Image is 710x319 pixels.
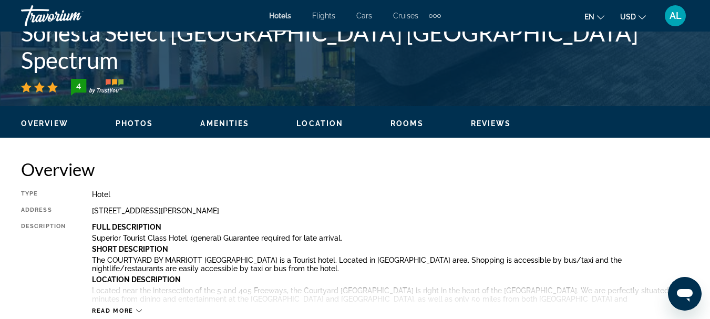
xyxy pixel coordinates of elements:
[92,223,161,231] b: Full Description
[620,13,636,21] span: USD
[92,256,689,273] p: The COURTYARD BY MARRIOTT [GEOGRAPHIC_DATA] is a Tourist hotel. Located in [GEOGRAPHIC_DATA] area...
[21,19,689,74] h1: Sonesta Select [GEOGRAPHIC_DATA] [GEOGRAPHIC_DATA] Spectrum
[662,5,689,27] button: User Menu
[92,207,689,215] div: [STREET_ADDRESS][PERSON_NAME]
[92,234,689,242] p: Superior Tourist Class Hotel. (general) Guarantee required for late arrival.
[92,307,142,315] button: Read more
[21,2,126,29] a: Travorium
[68,80,89,92] div: 4
[116,119,153,128] button: Photos
[21,119,68,128] button: Overview
[429,7,441,24] button: Extra navigation items
[21,159,689,180] h2: Overview
[356,12,372,20] a: Cars
[21,190,66,199] div: Type
[200,119,249,128] button: Amenities
[92,190,689,199] div: Hotel
[71,79,124,96] img: TrustYou guest rating badge
[296,119,343,128] button: Location
[670,11,682,21] span: AL
[21,207,66,215] div: Address
[584,9,604,24] button: Change language
[393,12,418,20] a: Cruises
[668,277,702,311] iframe: Button to launch messaging window
[620,9,646,24] button: Change currency
[584,13,594,21] span: en
[471,119,511,128] button: Reviews
[92,245,168,253] b: Short Description
[312,12,335,20] a: Flights
[269,12,291,20] a: Hotels
[92,307,133,314] span: Read more
[390,119,424,128] button: Rooms
[92,275,181,284] b: Location Description
[21,223,66,302] div: Description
